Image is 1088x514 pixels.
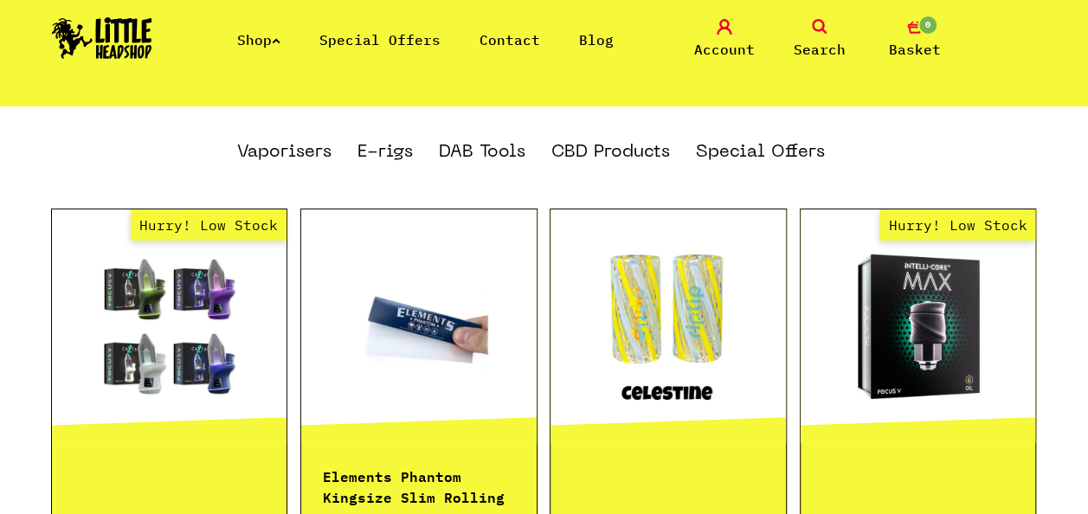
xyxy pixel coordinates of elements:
[52,17,152,59] img: Little Head Shop Logo
[131,209,286,241] span: Hurry! Low Stock
[801,240,1036,413] a: Hurry! Low Stock
[52,240,287,413] a: Hurry! Low Stock
[237,31,280,48] a: Shop
[879,209,1035,241] span: Hurry! Low Stock
[551,144,670,161] a: CBD Products
[872,19,958,60] a: 0 Basket
[794,39,846,60] span: Search
[319,31,441,48] a: Special Offers
[696,144,825,161] a: Special Offers
[237,144,332,161] a: Vaporisers
[917,15,938,35] span: 0
[694,39,755,60] span: Account
[776,19,863,60] a: Search
[579,31,614,48] a: Blog
[889,39,941,60] span: Basket
[439,144,525,161] a: DAB Tools
[480,31,540,48] a: Contact
[357,144,413,161] a: E-rigs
